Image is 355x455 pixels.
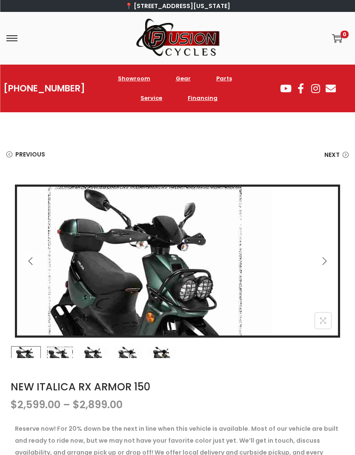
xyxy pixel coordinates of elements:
img: Product image [79,346,109,376]
a: 0 [332,33,342,43]
a: Parts [208,69,240,88]
img: Woostify mobile logo [135,18,220,58]
a: Service [132,88,171,108]
a: Previous [6,148,45,160]
bdi: 2,899.00 [73,398,123,412]
img: Product image [147,346,177,376]
a: Showroom [109,69,159,88]
a: Financing [179,88,226,108]
img: NEW ITALICA RX ARMOR 150 [17,187,272,442]
img: Product image [113,346,143,376]
span: Next [324,149,340,161]
span: – [63,398,70,412]
bdi: 2,599.00 [11,398,60,412]
a: [PHONE_NUMBER] [3,82,85,94]
a: Next [324,149,349,161]
img: Product image [11,346,41,376]
span: Previous [15,148,45,160]
span: $ [11,398,17,412]
button: Next [315,252,334,270]
button: Previous [21,252,40,270]
a: 📍 [STREET_ADDRESS][US_STATE] [125,2,230,10]
nav: Menu [89,69,265,108]
span: $ [73,398,80,412]
a: Gear [167,69,199,88]
img: Product image [45,346,75,376]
